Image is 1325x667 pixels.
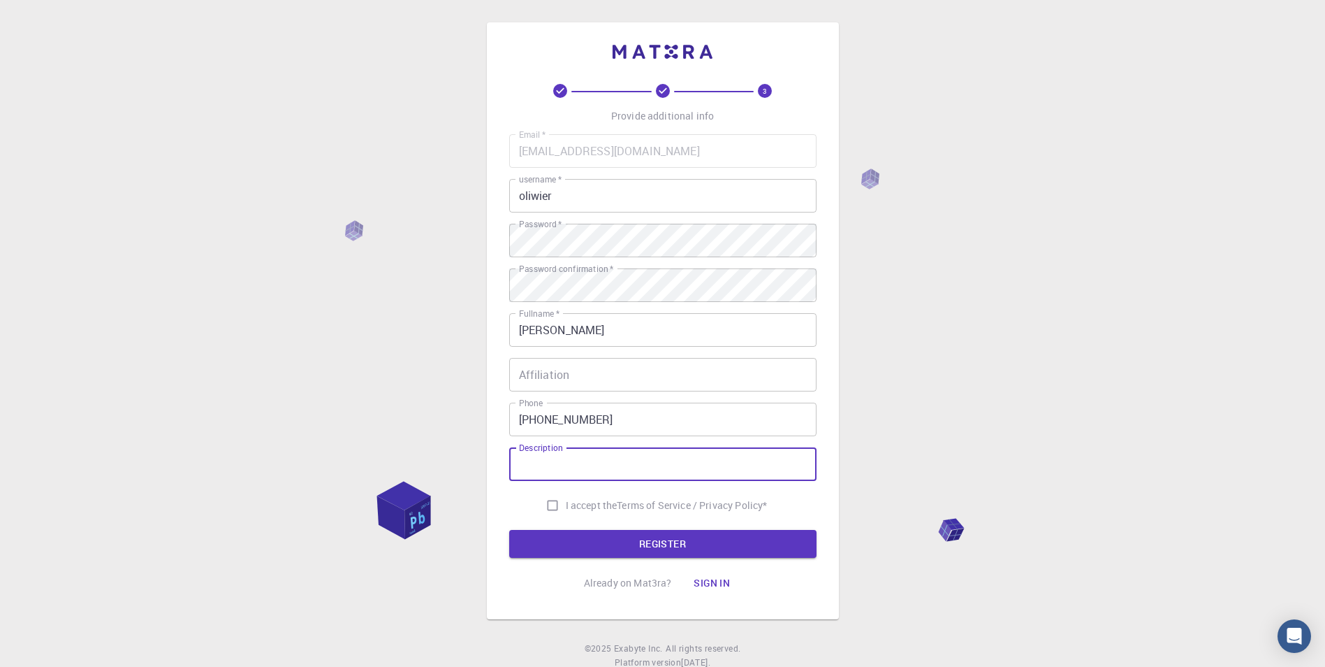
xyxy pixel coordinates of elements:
p: Terms of Service / Privacy Policy * [617,499,767,512]
p: Already on Mat3ra? [584,576,672,590]
button: Sign in [682,569,741,597]
button: REGISTER [509,530,817,558]
text: 3 [763,86,767,96]
span: Exabyte Inc. [614,643,663,654]
span: I accept the [566,499,617,512]
span: © 2025 [585,642,614,656]
label: Email [519,129,546,141]
label: Fullname [519,308,559,320]
div: Open Intercom Messenger [1278,619,1311,653]
span: All rights reserved. [666,642,740,656]
label: Password [519,218,562,230]
label: Password confirmation [519,263,613,275]
label: Description [519,442,563,454]
label: username [519,173,562,185]
p: Provide additional info [611,109,714,123]
label: Phone [519,397,543,409]
a: Terms of Service / Privacy Policy* [617,499,767,512]
a: Exabyte Inc. [614,642,663,656]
